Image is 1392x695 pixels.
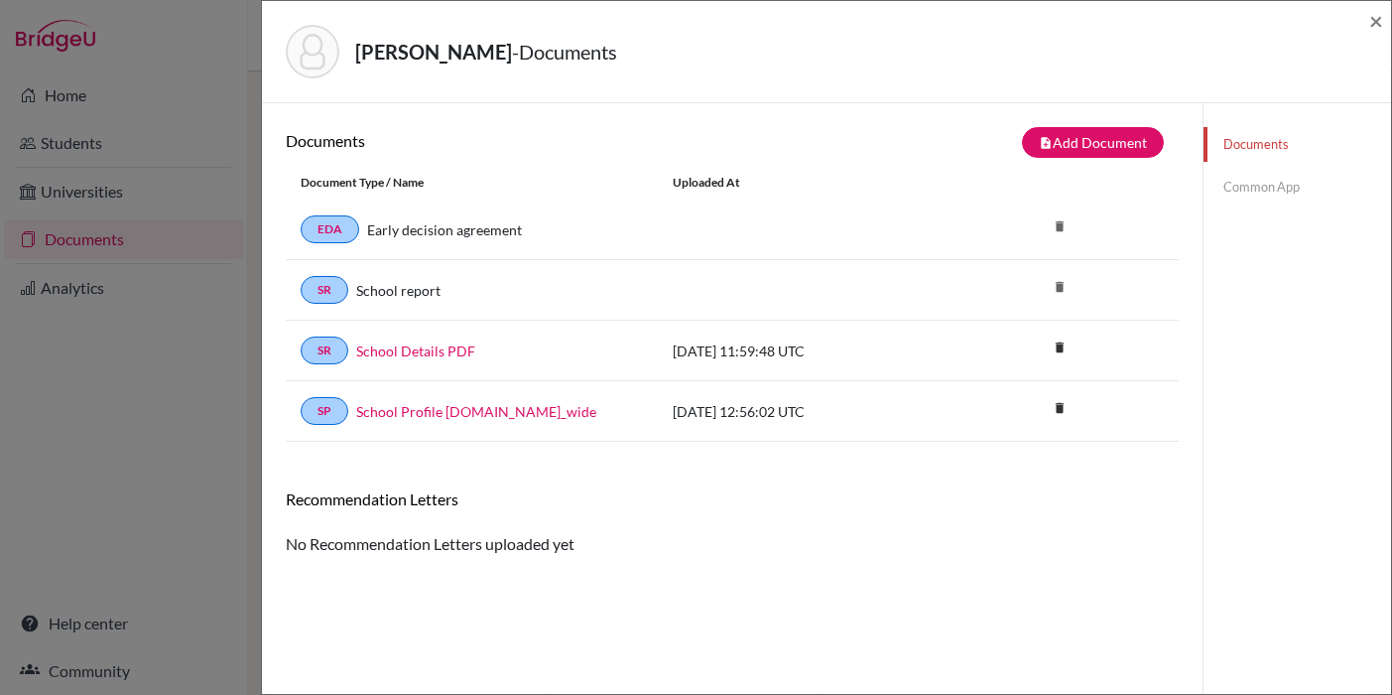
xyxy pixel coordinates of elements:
[1039,136,1053,150] i: note_add
[1045,336,1075,362] a: delete
[1045,272,1075,302] i: delete
[1203,127,1391,162] a: Documents
[658,341,955,361] div: [DATE] 11:59:48 UTC
[356,401,596,422] a: School Profile [DOMAIN_NAME]_wide
[512,40,617,64] span: - Documents
[1045,333,1075,362] i: delete
[301,337,348,364] a: SR
[286,489,1179,556] div: No Recommendation Letters uploaded yet
[1203,170,1391,205] a: Common App
[658,401,955,422] div: [DATE] 12:56:02 UTC
[1045,393,1075,423] i: delete
[355,40,512,64] strong: [PERSON_NAME]
[356,341,475,361] a: School Details PDF
[286,131,732,150] h6: Documents
[356,280,441,301] a: School report
[286,489,1179,508] h6: Recommendation Letters
[1045,211,1075,241] i: delete
[301,276,348,304] a: SR
[1369,9,1383,33] button: Close
[367,219,522,240] a: Early decision agreement
[286,174,658,192] div: Document Type / Name
[301,397,348,425] a: SP
[1045,396,1075,423] a: delete
[1369,6,1383,35] span: ×
[658,174,955,192] div: Uploaded at
[1022,127,1164,158] button: note_addAdd Document
[301,215,359,243] a: EDA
